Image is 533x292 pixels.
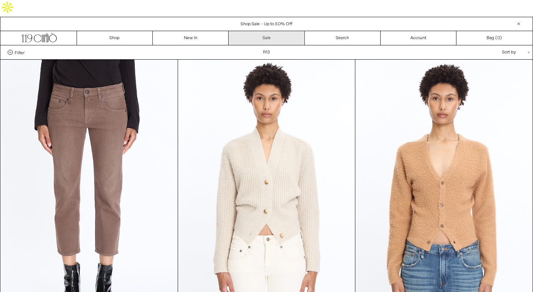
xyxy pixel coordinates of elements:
[15,50,25,55] span: Filter
[497,35,502,41] span: )
[77,31,153,45] a: Shop
[305,31,381,45] a: Search
[153,31,229,45] a: New In
[459,45,525,59] div: Sort by
[456,31,532,45] a: Bag ()
[241,21,292,27] a: Shop Sale - Up to 50% Off
[497,35,500,41] span: 0
[229,31,304,45] a: Sale
[381,31,456,45] a: Account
